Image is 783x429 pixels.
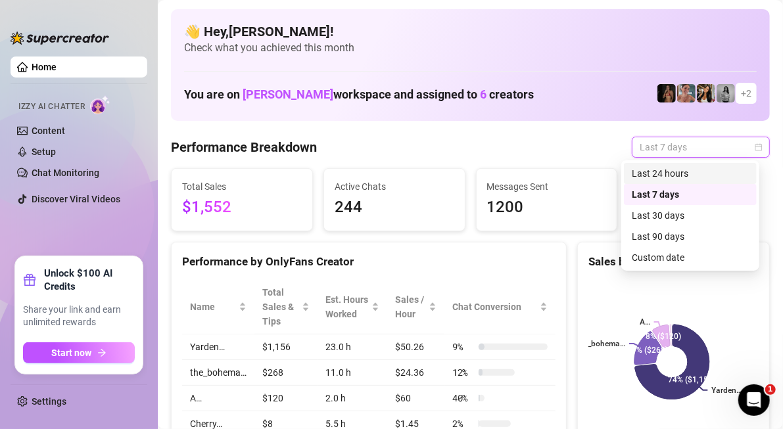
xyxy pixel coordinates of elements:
td: Yarden… [182,334,254,360]
span: Check what you achieved this month [184,41,757,55]
a: Content [32,125,65,136]
strong: Unlock $100 AI Credits [44,267,135,293]
span: Izzy AI Chatter [18,101,85,113]
td: $60 [387,386,444,411]
span: Last 7 days [640,137,762,157]
span: + 2 [741,86,751,101]
h1: You are on workspace and assigned to creators [184,87,534,102]
th: Sales / Hour [387,280,444,334]
button: Start nowarrow-right [23,342,135,363]
a: Setup [32,147,56,157]
span: calendar [755,143,763,151]
img: Yarden [677,84,696,102]
div: Last 90 days [624,226,757,247]
td: the_bohema… [182,360,254,386]
span: Messages Sent [487,179,607,194]
div: Custom date [624,247,757,268]
th: Name [182,280,254,334]
td: $1,156 [254,334,318,360]
td: $24.36 [387,360,444,386]
span: Sales / Hour [395,292,426,321]
td: $268 [254,360,318,386]
img: A [717,84,735,102]
span: 40 % [452,391,473,405]
text: Yarden… [712,386,742,395]
img: the_bohema [657,84,676,102]
iframe: Intercom live chat [738,384,770,416]
span: Total Sales [182,179,302,194]
span: [PERSON_NAME] [243,87,333,101]
td: 2.0 h [318,386,387,411]
span: $1,552 [182,195,302,220]
div: Last 30 days [624,205,757,226]
span: Start now [52,348,92,358]
text: A… [640,317,650,327]
td: A… [182,386,254,411]
span: Name [190,300,236,314]
th: Chat Conversion [444,280,556,334]
a: Home [32,62,57,72]
div: Last 24 hours [624,163,757,184]
h4: 👋 Hey, [PERSON_NAME] ! [184,22,757,41]
td: $50.26 [387,334,444,360]
th: Total Sales & Tips [254,280,318,334]
div: Sales by OnlyFans Creator [588,253,759,271]
div: Last 7 days [624,184,757,205]
td: 23.0 h [318,334,387,360]
span: 1 [765,384,776,395]
a: Settings [32,396,66,407]
td: $120 [254,386,318,411]
span: Chat Conversion [452,300,537,314]
img: AdelDahan [697,84,715,102]
span: arrow-right [97,348,107,357]
span: Share your link and earn unlimited rewards [23,304,135,329]
span: Active Chats [335,179,454,194]
span: 9 % [452,340,473,354]
div: Est. Hours Worked [325,292,369,321]
text: the_bohema… [577,340,625,349]
div: Last 24 hours [632,166,749,181]
span: gift [23,273,36,286]
div: Last 7 days [632,187,749,202]
span: 12 % [452,365,473,380]
span: 1200 [487,195,607,220]
img: AI Chatter [90,95,110,114]
div: Last 30 days [632,208,749,223]
a: Chat Monitoring [32,168,99,178]
div: Custom date [632,250,749,265]
div: Performance by OnlyFans Creator [182,253,556,271]
span: Total Sales & Tips [262,285,299,328]
a: Discover Viral Videos [32,194,120,204]
div: Last 90 days [632,229,749,244]
td: 11.0 h [318,360,387,386]
img: logo-BBDzfeDw.svg [11,32,109,45]
span: 6 [480,87,486,101]
span: 244 [335,195,454,220]
h4: Performance Breakdown [171,138,317,156]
